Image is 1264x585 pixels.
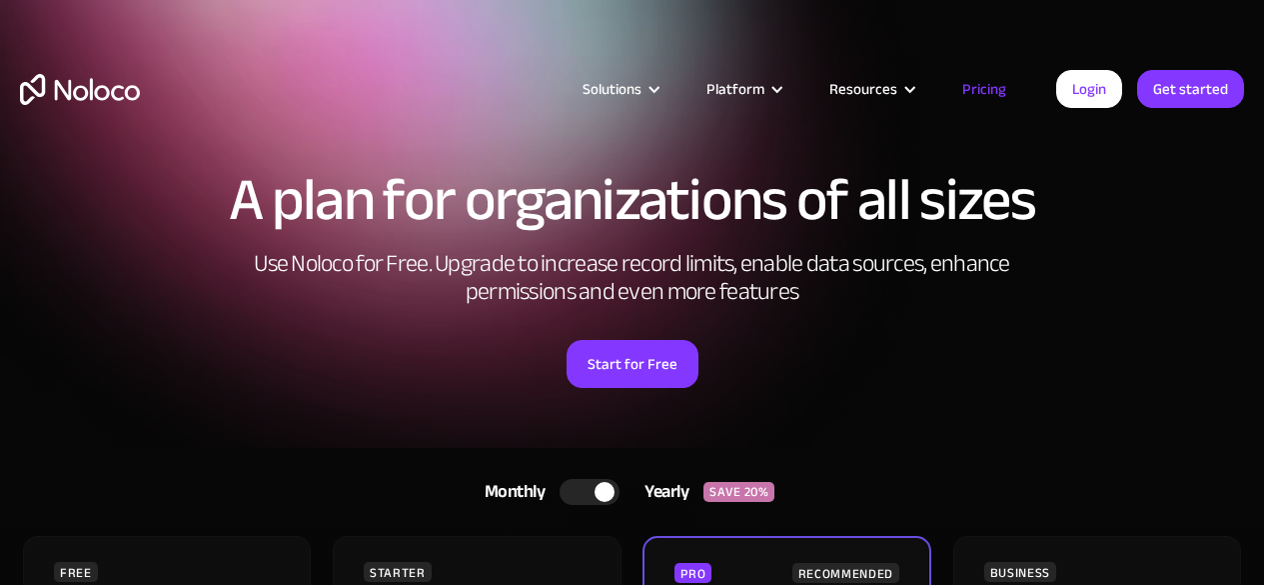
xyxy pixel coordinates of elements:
a: Start for Free [567,340,698,388]
h2: Use Noloco for Free. Upgrade to increase record limits, enable data sources, enhance permissions ... [233,250,1032,306]
div: Monthly [460,477,561,507]
div: Yearly [620,477,703,507]
a: home [20,74,140,105]
div: Resources [804,76,937,102]
div: Platform [706,76,764,102]
div: PRO [674,563,711,583]
a: Login [1056,70,1122,108]
div: BUSINESS [984,562,1056,582]
div: Solutions [558,76,681,102]
div: Solutions [583,76,641,102]
div: FREE [54,562,98,582]
a: Get started [1137,70,1244,108]
div: STARTER [364,562,431,582]
div: Resources [829,76,897,102]
a: Pricing [937,76,1031,102]
div: SAVE 20% [703,482,774,502]
div: RECOMMENDED [792,563,899,583]
h1: A plan for organizations of all sizes [20,170,1244,230]
div: Platform [681,76,804,102]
